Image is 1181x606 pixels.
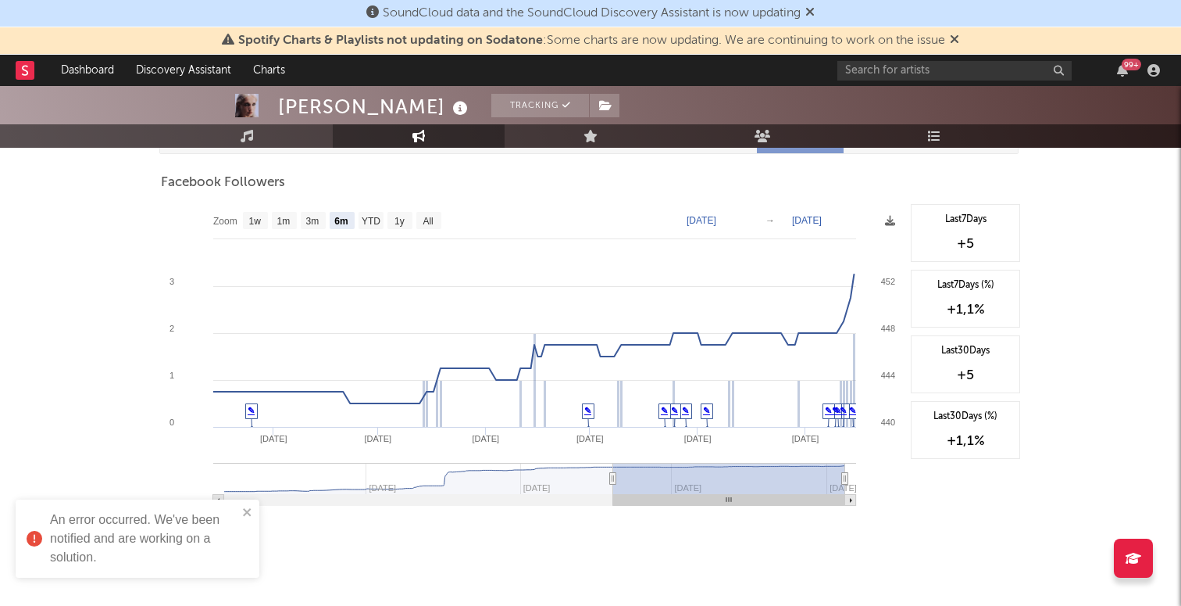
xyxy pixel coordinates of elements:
[830,483,857,493] text: [DATE]
[306,216,319,227] text: 3m
[919,213,1012,227] div: Last 7 Days
[50,55,125,86] a: Dashboard
[849,406,856,415] a: ✎
[362,216,380,227] text: YTD
[383,7,801,20] span: SoundCloud data and the SoundCloud Discovery Assistant is now updating
[919,235,1012,253] div: +5
[1122,59,1141,70] div: 99 +
[661,406,668,415] a: ✎
[50,511,237,567] div: An error occurred. We've been notified and are working on a solution.
[792,434,819,443] text: [DATE]
[684,434,712,443] text: [DATE]
[881,324,895,333] text: 448
[213,216,237,227] text: Zoom
[837,61,1072,81] input: Search for artists
[825,406,832,415] a: ✎
[919,300,1012,319] div: +1,1 %
[169,277,174,286] text: 3
[238,34,543,47] span: Spotify Charts & Playlists not updating on Sodatone
[242,506,253,521] button: close
[394,216,405,227] text: 1y
[881,371,895,380] text: 444
[334,216,348,227] text: 6m
[260,434,287,443] text: [DATE]
[584,406,591,415] a: ✎
[703,406,710,415] a: ✎
[919,410,1012,424] div: Last 30 Days (%)
[423,216,433,227] text: All
[792,215,822,226] text: [DATE]
[472,434,499,443] text: [DATE]
[278,94,472,120] div: [PERSON_NAME]
[919,278,1012,292] div: Last 7 Days (%)
[491,94,589,117] button: Tracking
[169,324,174,333] text: 2
[881,277,895,286] text: 452
[364,434,391,443] text: [DATE]
[249,216,262,227] text: 1w
[277,216,291,227] text: 1m
[950,34,959,47] span: Dismiss
[169,418,174,427] text: 0
[238,34,945,47] span: : Some charts are now updating. We are continuing to work on the issue
[881,418,895,427] text: 440
[805,7,815,20] span: Dismiss
[242,55,296,86] a: Charts
[169,371,174,380] text: 1
[248,406,255,415] a: ✎
[125,55,242,86] a: Discovery Assistant
[840,406,847,415] a: ✎
[687,215,716,226] text: [DATE]
[682,406,689,415] a: ✎
[576,434,604,443] text: [DATE]
[832,406,839,415] a: ✎
[765,215,775,226] text: →
[919,432,1012,450] div: +1,1 %
[161,174,285,192] span: Facebook Followers
[1117,64,1128,77] button: 99+
[671,406,678,415] a: ✎
[919,344,1012,358] div: Last 30 Days
[919,366,1012,385] div: +5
